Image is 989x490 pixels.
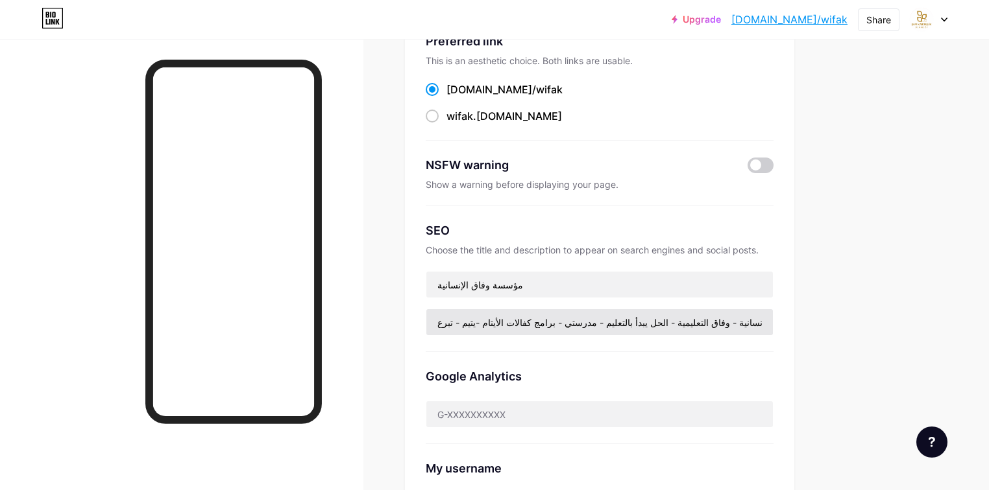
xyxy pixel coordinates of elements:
[426,156,729,174] div: NSFW warning
[909,7,934,32] img: wifak
[672,14,721,25] a: Upgrade
[426,32,774,50] div: Preferred link
[446,108,562,124] div: .[DOMAIN_NAME]
[426,401,773,427] input: G-XXXXXXXXXX
[426,272,773,297] input: Title
[536,83,563,96] span: wifak
[446,110,473,122] span: wifak
[731,12,848,27] a: [DOMAIN_NAME]/wifak
[426,460,774,477] div: My username
[426,179,774,190] div: Show a warning before displaying your page.
[426,244,774,255] div: Choose the title and description to appear on search engines and social posts.
[866,13,891,27] div: Share
[426,367,774,385] div: Google Analytics
[426,309,773,335] input: Description (max 160 chars)
[446,82,563,97] div: [DOMAIN_NAME]/
[426,222,774,239] div: SEO
[426,55,774,66] div: This is an aesthetic choice. Both links are usable.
